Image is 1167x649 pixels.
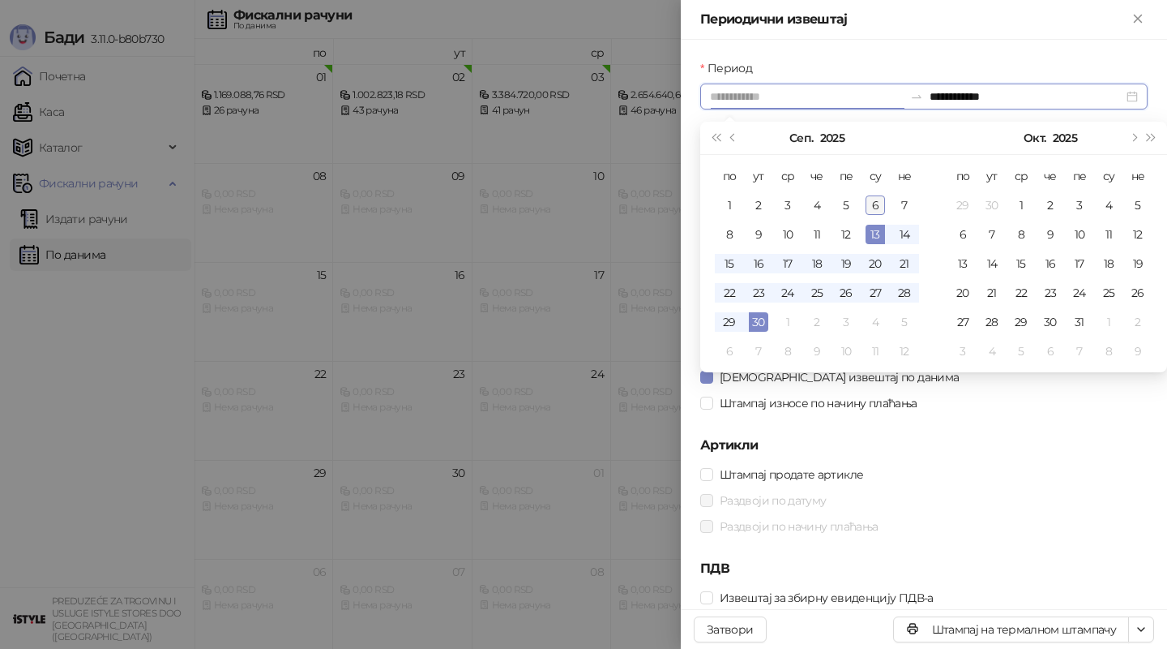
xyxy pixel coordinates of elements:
[1036,337,1065,366] td: 2025-11-06
[773,249,802,278] td: 2025-09-17
[807,342,827,361] div: 9
[802,191,831,220] td: 2025-09-04
[807,196,827,215] div: 4
[831,161,861,191] th: пе
[866,254,885,273] div: 20
[890,191,919,220] td: 2025-09-07
[1041,254,1060,273] div: 16
[1011,312,1031,332] div: 29
[1099,254,1118,273] div: 18
[1007,278,1036,307] td: 2025-10-22
[836,254,856,273] div: 19
[700,559,1148,578] h5: ПДВ
[890,161,919,191] th: не
[1041,225,1060,244] div: 9
[1128,283,1148,303] div: 26
[977,278,1007,307] td: 2025-10-21
[1128,196,1148,215] div: 5
[744,307,773,337] td: 2025-09-30
[1143,122,1161,154] button: Следећа година (Control + right)
[953,312,972,332] div: 27
[948,337,977,366] td: 2025-11-03
[1123,220,1152,249] td: 2025-10-12
[744,191,773,220] td: 2025-09-02
[802,278,831,307] td: 2025-09-25
[895,283,914,303] div: 28
[1128,225,1148,244] div: 12
[1070,225,1089,244] div: 10
[890,307,919,337] td: 2025-10-05
[831,191,861,220] td: 2025-09-05
[707,122,725,154] button: Претходна година (Control + left)
[1128,342,1148,361] div: 9
[720,196,739,215] div: 1
[1070,283,1089,303] div: 24
[1099,225,1118,244] div: 11
[1094,307,1123,337] td: 2025-11-01
[802,307,831,337] td: 2025-10-02
[789,122,813,154] button: Изабери месец
[1007,220,1036,249] td: 2025-10-08
[1036,307,1065,337] td: 2025-10-30
[982,225,1002,244] div: 7
[710,88,904,105] input: Период
[807,225,827,244] div: 11
[725,122,742,154] button: Претходни месец (PageUp)
[982,283,1002,303] div: 21
[836,225,856,244] div: 12
[977,337,1007,366] td: 2025-11-04
[715,220,744,249] td: 2025-09-08
[1128,10,1148,29] button: Close
[1065,191,1094,220] td: 2025-10-03
[720,225,739,244] div: 8
[773,278,802,307] td: 2025-09-24
[866,342,885,361] div: 11
[977,191,1007,220] td: 2025-09-30
[895,225,914,244] div: 14
[1094,191,1123,220] td: 2025-10-04
[778,225,797,244] div: 10
[1070,342,1089,361] div: 7
[890,220,919,249] td: 2025-09-14
[910,90,923,103] span: to
[713,589,940,607] span: Извештај за збирну евиденцију ПДВ-а
[1070,196,1089,215] div: 3
[720,254,739,273] div: 15
[831,337,861,366] td: 2025-10-10
[977,307,1007,337] td: 2025-10-28
[773,191,802,220] td: 2025-09-03
[820,122,844,154] button: Изабери годину
[749,196,768,215] div: 2
[744,220,773,249] td: 2025-09-09
[778,283,797,303] div: 24
[948,220,977,249] td: 2025-10-06
[861,220,890,249] td: 2025-09-13
[1011,254,1031,273] div: 15
[1036,161,1065,191] th: че
[861,307,890,337] td: 2025-10-04
[1099,196,1118,215] div: 4
[1099,283,1118,303] div: 25
[1065,220,1094,249] td: 2025-10-10
[713,466,870,484] span: Штампај продате артикле
[773,161,802,191] th: ср
[1065,337,1094,366] td: 2025-11-07
[694,617,767,643] button: Затвори
[866,312,885,332] div: 4
[861,278,890,307] td: 2025-09-27
[749,283,768,303] div: 23
[1123,278,1152,307] td: 2025-10-26
[831,249,861,278] td: 2025-09-19
[1123,307,1152,337] td: 2025-11-02
[700,59,762,77] label: Период
[977,161,1007,191] th: ут
[836,312,856,332] div: 3
[1123,249,1152,278] td: 2025-10-19
[1007,191,1036,220] td: 2025-10-01
[1065,161,1094,191] th: пе
[1070,254,1089,273] div: 17
[1024,122,1045,154] button: Изабери месец
[1053,122,1077,154] button: Изабери годину
[895,342,914,361] div: 12
[890,337,919,366] td: 2025-10-12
